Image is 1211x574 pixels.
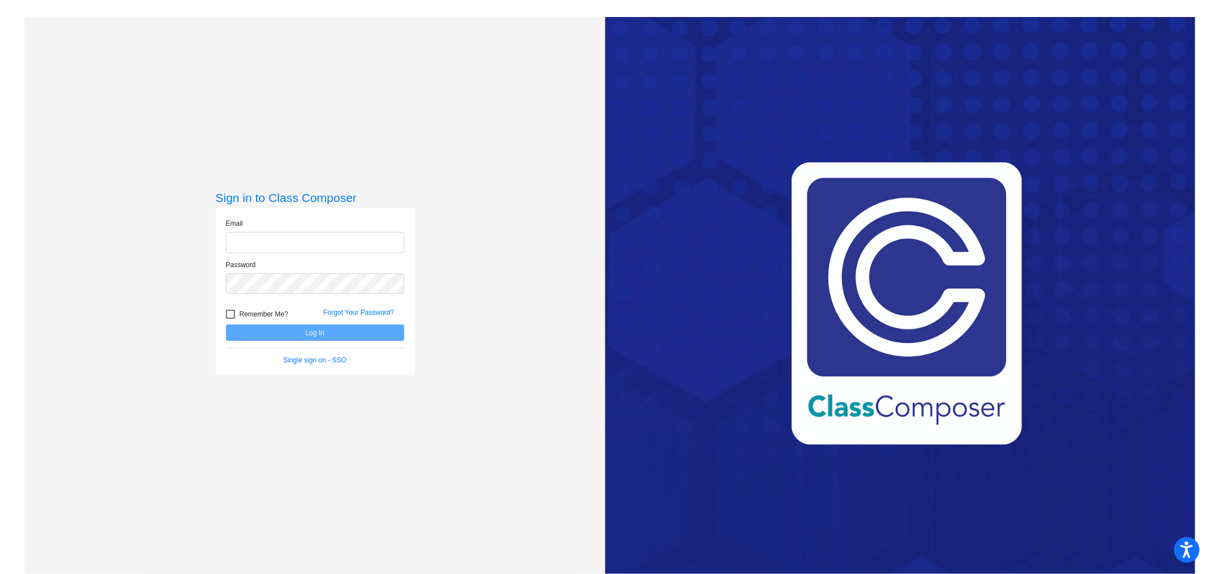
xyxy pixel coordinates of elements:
label: Password [226,260,256,270]
button: Log In [226,324,404,341]
h3: Sign in to Class Composer [216,191,414,205]
label: Email [226,218,243,229]
a: Single sign on - SSO [283,356,346,364]
span: Remember Me? [240,307,288,321]
a: Forgot Your Password? [324,309,395,316]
